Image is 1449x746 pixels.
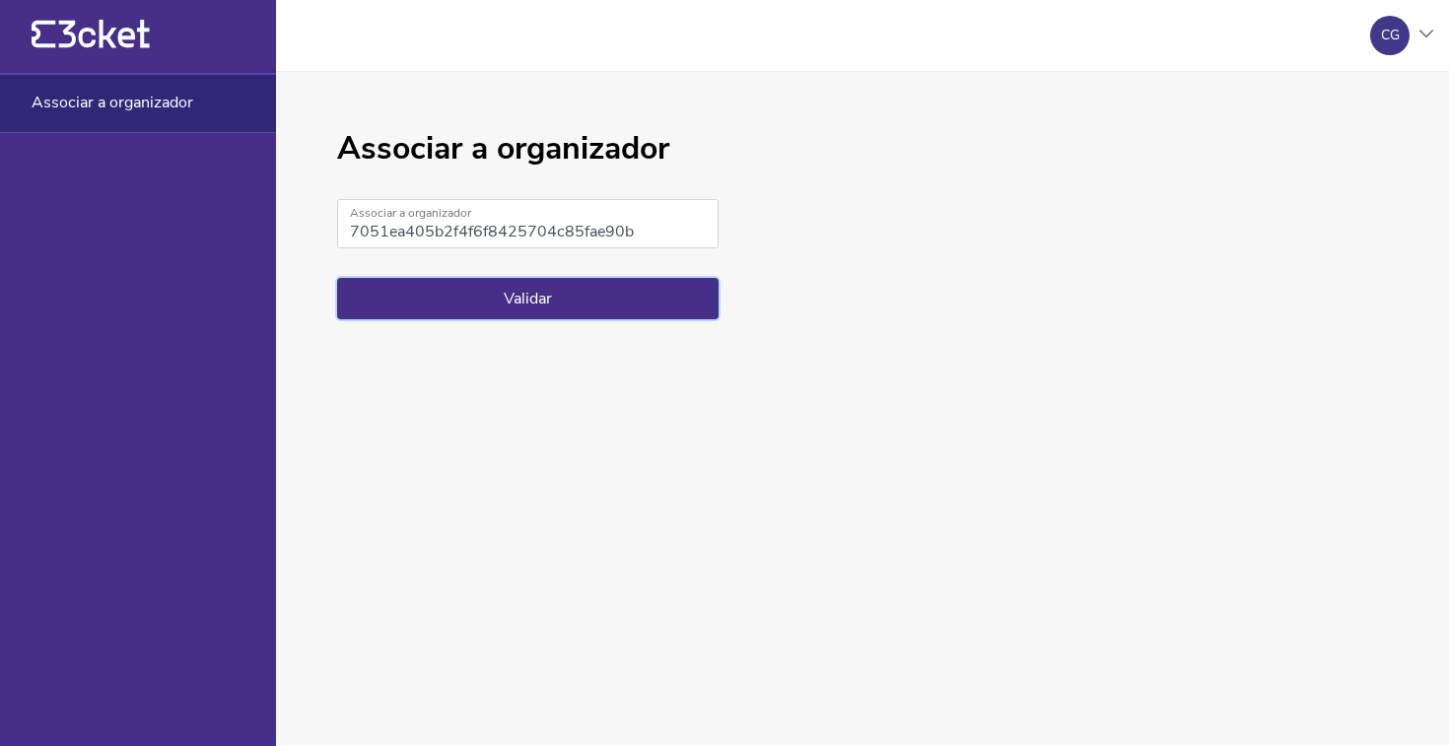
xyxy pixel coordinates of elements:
[337,278,719,319] button: Validar
[337,131,719,168] h1: Associar a organizador
[32,21,55,48] g: {' '}
[1381,28,1400,43] div: CG
[337,199,719,248] input: Associar a organizador
[32,94,193,111] span: Associar a organizador
[32,39,150,53] a: {' '}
